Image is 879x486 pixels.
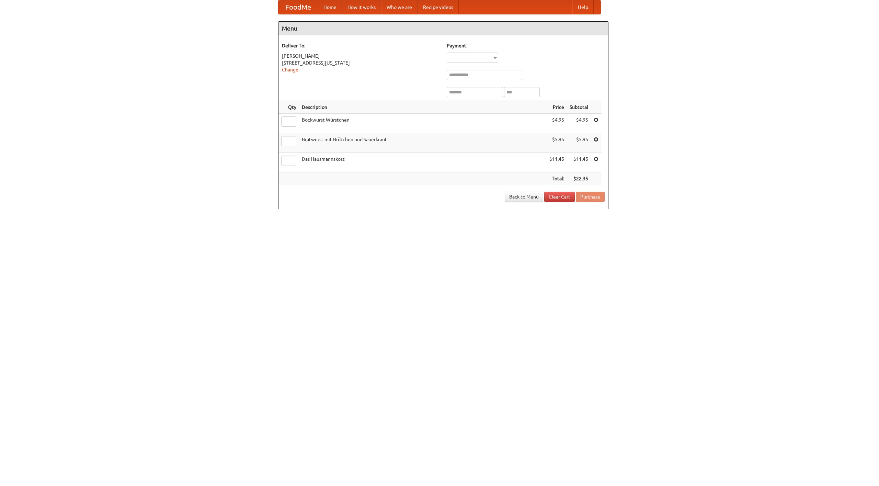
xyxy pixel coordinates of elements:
[547,133,567,153] td: $5.95
[278,101,299,114] th: Qty
[567,114,591,133] td: $4.95
[567,101,591,114] th: Subtotal
[418,0,459,14] a: Recipe videos
[299,153,547,172] td: Das Hausmannskost
[278,22,608,35] h4: Menu
[572,0,594,14] a: Help
[381,0,418,14] a: Who we are
[544,192,575,202] a: Clear Cart
[576,192,605,202] button: Purchase
[342,0,381,14] a: How it works
[282,67,298,72] a: Change
[547,114,567,133] td: $4.95
[567,172,591,185] th: $22.35
[547,101,567,114] th: Price
[547,172,567,185] th: Total:
[282,59,440,66] div: [STREET_ADDRESS][US_STATE]
[282,53,440,59] div: [PERSON_NAME]
[299,133,547,153] td: Bratwurst mit Brötchen und Sauerkraut
[567,153,591,172] td: $11.45
[447,42,605,49] h5: Payment:
[318,0,342,14] a: Home
[547,153,567,172] td: $11.45
[282,42,440,49] h5: Deliver To:
[505,192,543,202] a: Back to Menu
[299,114,547,133] td: Bockwurst Würstchen
[278,0,318,14] a: FoodMe
[299,101,547,114] th: Description
[567,133,591,153] td: $5.95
